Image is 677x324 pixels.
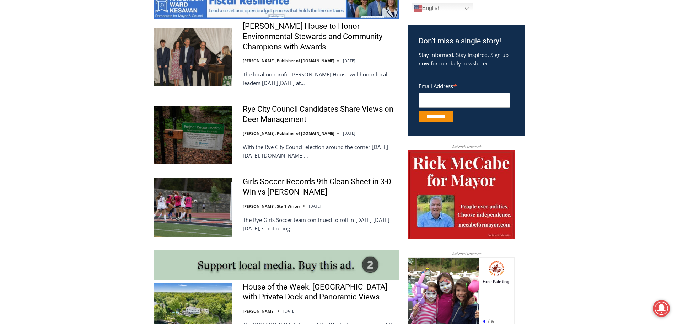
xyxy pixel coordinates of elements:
a: [PERSON_NAME] [243,308,275,314]
div: Face Painting [75,21,101,58]
span: Advertisement [445,143,488,150]
time: [DATE] [343,131,355,136]
label: Email Address [419,79,510,92]
span: Advertisement [445,250,488,257]
img: support local media, buy this ad [154,250,399,280]
div: / [80,60,81,67]
img: McCabe for Mayor [408,150,515,239]
img: Girls Soccer Records 9th Clean Sheet in 3-0 Win vs Harrison [154,178,232,237]
a: [PERSON_NAME], Publisher of [DOMAIN_NAME] [243,58,334,63]
span: Intern @ [DOMAIN_NAME] [186,71,329,87]
time: [DATE] [309,203,321,209]
h4: [PERSON_NAME] Read Sanctuary Fall Fest: [DATE] [6,71,95,88]
time: [DATE] [283,308,296,314]
a: English [412,3,473,14]
a: Rye City Council Candidates Share Views on Deer Management [243,104,399,124]
time: [DATE] [343,58,355,63]
a: [PERSON_NAME] House to Honor Environmental Stewards and Community Champions with Awards [243,21,399,52]
a: Girls Soccer Records 9th Clean Sheet in 3-0 Win vs [PERSON_NAME] [243,177,399,197]
p: The Rye Girls Soccer team continued to roll in [DATE] [DATE][DATE], smothering… [243,216,399,233]
a: House of the Week: [GEOGRAPHIC_DATA] with Private Dock and Panoramic Views [243,282,399,302]
a: [PERSON_NAME] Read Sanctuary Fall Fest: [DATE] [0,71,106,89]
img: Rye City Council Candidates Share Views on Deer Management [154,106,232,164]
div: 6 [83,60,86,67]
a: Intern @ [DOMAIN_NAME] [171,69,344,89]
h3: Don’t miss a single story! [419,36,514,47]
div: 3 [75,60,78,67]
a: [PERSON_NAME], Publisher of [DOMAIN_NAME] [243,131,334,136]
img: en [414,4,422,13]
p: With the Rye City Council election around the corner [DATE][DATE], [DOMAIN_NAME]… [243,143,399,160]
div: "I learned about the history of a place I’d honestly never considered even as a resident of [GEOG... [179,0,336,69]
a: [PERSON_NAME], Staff Writer [243,203,300,209]
p: The local nonprofit [PERSON_NAME] House will honor local leaders [DATE][DATE] at… [243,70,399,87]
p: Stay informed. Stay inspired. Sign up now for our daily newsletter. [419,51,514,68]
img: Wainwright House to Honor Environmental Stewards and Community Champions with Awards [154,28,232,86]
